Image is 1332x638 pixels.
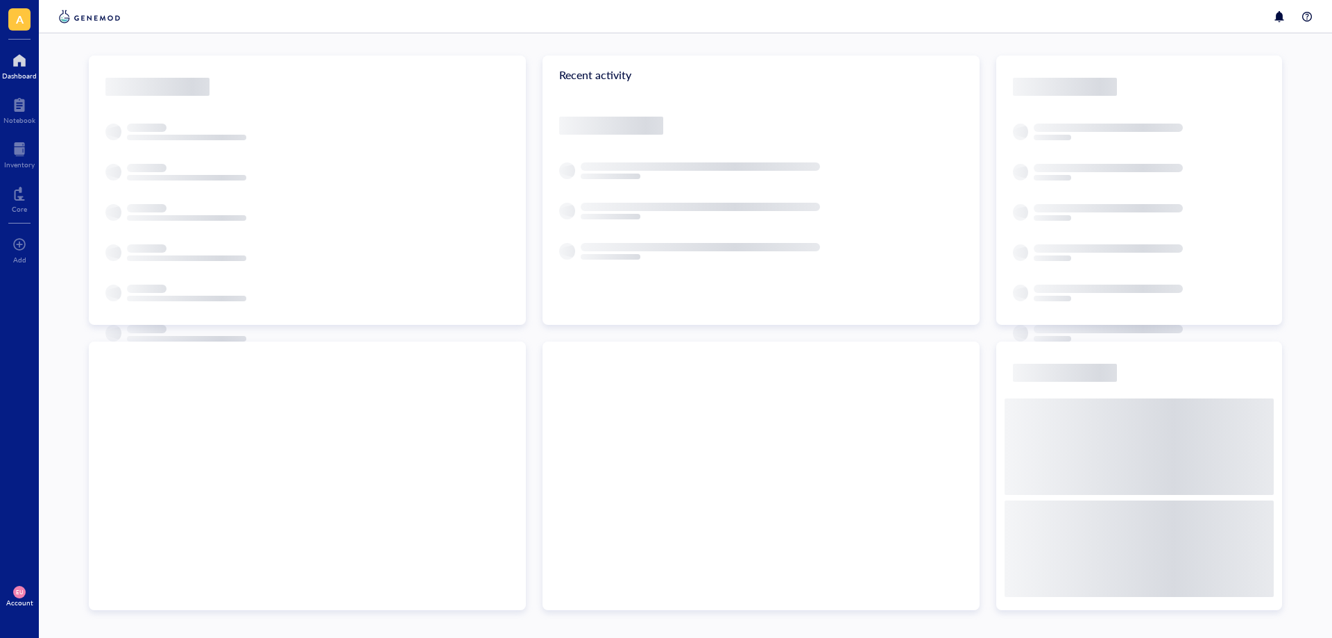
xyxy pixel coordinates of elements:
[16,589,23,595] span: EU
[2,49,37,80] a: Dashboard
[55,8,123,25] img: genemod-logo
[2,72,37,80] div: Dashboard
[13,255,26,264] div: Add
[6,598,33,607] div: Account
[3,116,35,124] div: Notebook
[3,94,35,124] a: Notebook
[4,138,35,169] a: Inventory
[12,205,27,213] div: Core
[12,183,27,213] a: Core
[543,56,980,94] div: Recent activity
[16,10,24,28] span: A
[4,160,35,169] div: Inventory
